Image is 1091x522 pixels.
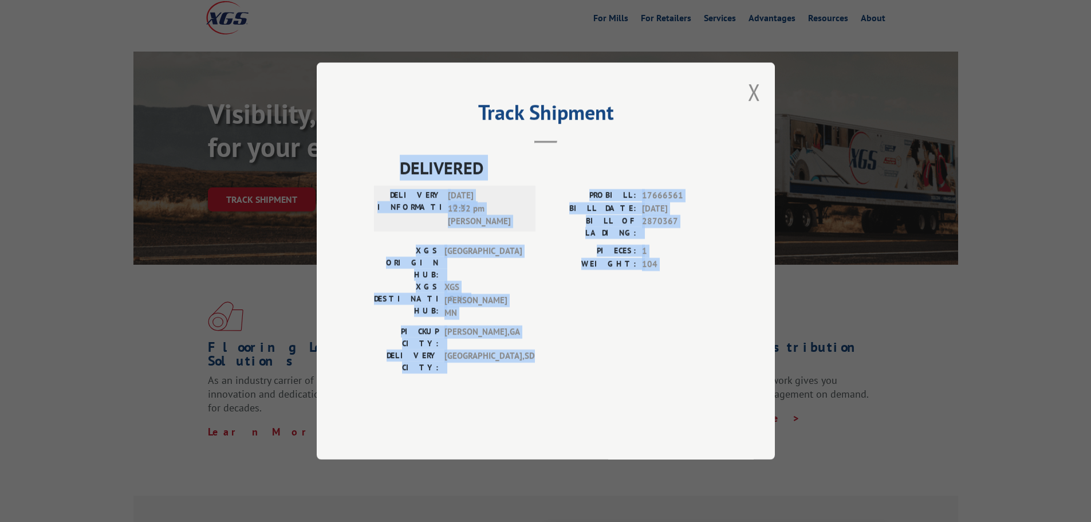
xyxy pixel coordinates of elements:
[642,258,718,271] span: 104
[444,350,522,374] span: [GEOGRAPHIC_DATA] , SD
[448,189,525,228] span: [DATE] 12:32 pm [PERSON_NAME]
[444,245,522,281] span: [GEOGRAPHIC_DATA]
[374,325,439,350] label: PICKUP CITY:
[374,281,439,320] label: XGS DESTINATION HUB:
[400,155,718,180] span: DELIVERED
[546,215,636,239] label: BILL OF LADING:
[377,189,442,228] label: DELIVERY INFORMATION:
[444,281,522,320] span: XGS [PERSON_NAME] MN
[748,77,761,107] button: Close modal
[642,245,718,258] span: 1
[546,189,636,202] label: PROBILL:
[374,245,439,281] label: XGS ORIGIN HUB:
[444,325,522,350] span: [PERSON_NAME] , GA
[546,245,636,258] label: PIECES:
[642,202,718,215] span: [DATE]
[642,215,718,239] span: 2870367
[374,104,718,126] h2: Track Shipment
[374,350,439,374] label: DELIVERY CITY:
[546,202,636,215] label: BILL DATE:
[546,258,636,271] label: WEIGHT:
[642,189,718,202] span: 17666561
